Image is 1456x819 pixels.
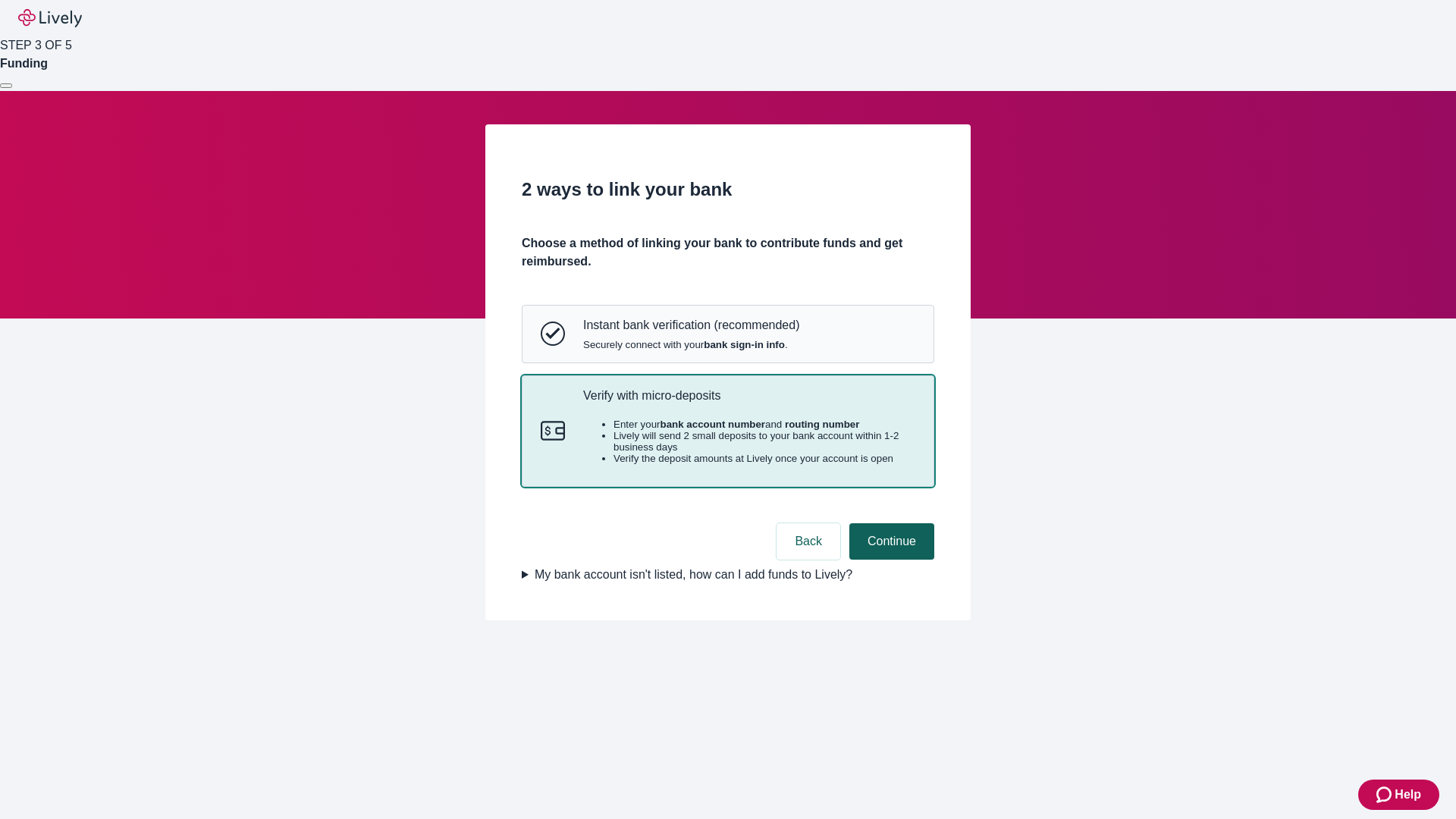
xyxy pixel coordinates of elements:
button: Continue [849,523,934,560]
strong: bank account number [661,419,766,430]
p: Verify with micro-deposits [583,388,915,403]
button: Micro-depositsVerify with micro-depositsEnter yourbank account numberand routing numberLively wil... [522,376,934,487]
span: Securely connect with your . [583,339,799,350]
svg: Instant bank verification [541,322,565,346]
button: Back [777,523,840,560]
button: Instant bank verificationInstant bank verification (recommended)Securely connect with yourbank si... [522,306,934,362]
p: Instant bank verification (recommended) [583,318,799,332]
strong: routing number [785,419,859,430]
h2: 2 ways to link your bank [522,176,934,203]
svg: Zendesk support icon [1376,786,1395,804]
summary: My bank account isn't listed, how can I add funds to Lively? [522,566,934,584]
img: Lively [18,9,82,27]
button: Zendesk support iconHelp [1358,780,1439,810]
span: Help [1395,786,1421,804]
li: Lively will send 2 small deposits to your bank account within 1-2 business days [613,430,915,453]
svg: Micro-deposits [541,419,565,443]
li: Verify the deposit amounts at Lively once your account is open [613,453,915,464]
h4: Choose a method of linking your bank to contribute funds and get reimbursed. [522,234,934,271]
li: Enter your and [613,419,915,430]
strong: bank sign-in info [704,339,785,350]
